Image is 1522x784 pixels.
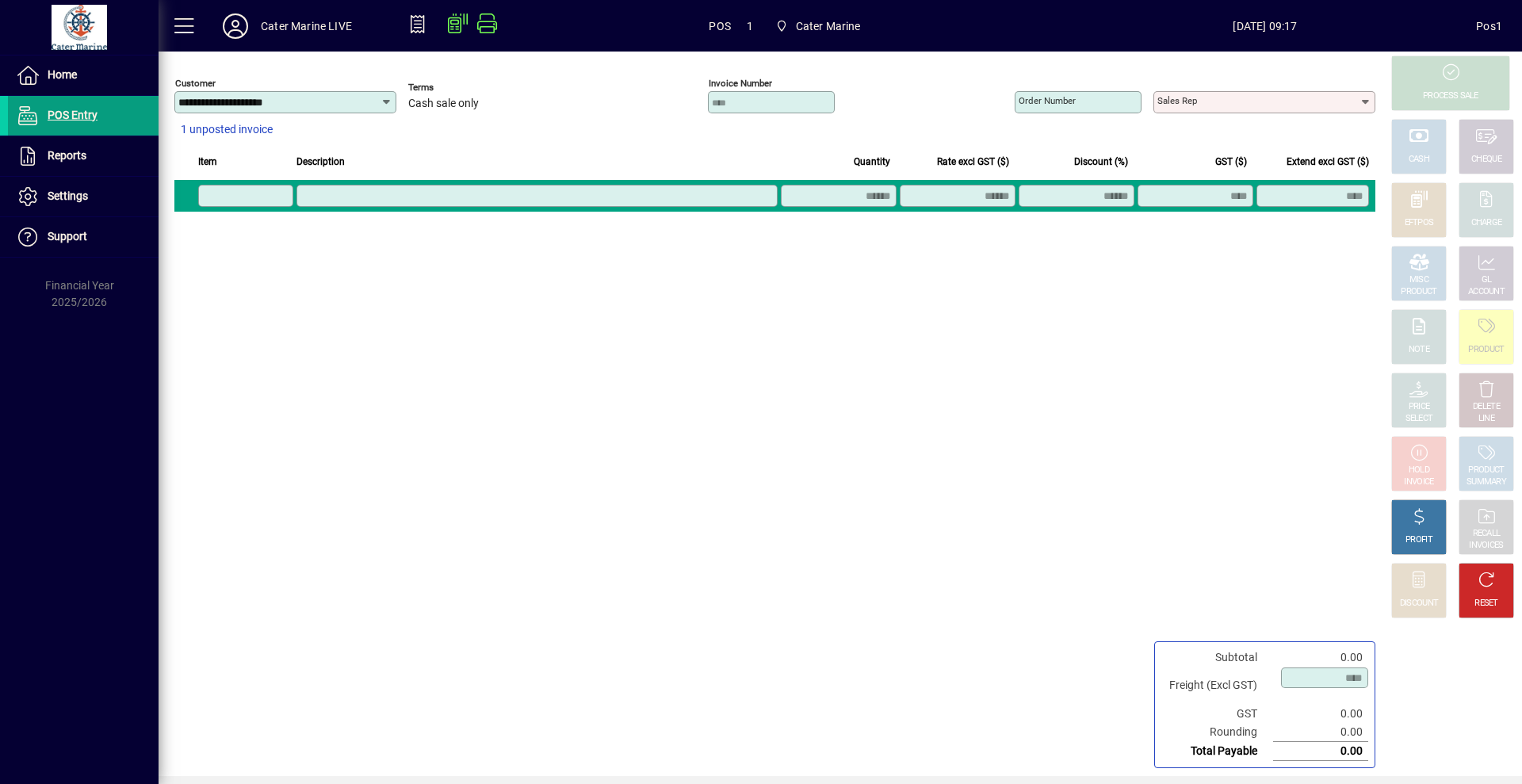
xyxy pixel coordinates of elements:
button: 1 unposted invoice [174,116,279,144]
div: CHEQUE [1471,154,1501,166]
span: Reports [48,149,86,162]
a: Home [8,55,159,95]
td: 0.00 [1273,723,1368,742]
span: Extend excl GST ($) [1287,153,1369,170]
div: EFTPOS [1405,217,1434,229]
mat-label: Invoice number [709,78,772,89]
span: Settings [48,189,88,202]
span: GST ($) [1215,153,1247,170]
button: Profile [210,12,261,40]
div: PRODUCT [1468,465,1504,476]
mat-label: Sales rep [1157,95,1197,106]
span: Description [296,153,345,170]
div: GL [1482,274,1492,286]
div: NOTE [1409,344,1429,356]
div: Cater Marine LIVE [261,13,352,39]
div: DELETE [1473,401,1500,413]
span: Cash sale only [408,98,479,110]
span: Home [48,68,77,81]
span: Item [198,153,217,170]
td: Freight (Excl GST) [1161,667,1273,705]
div: PRODUCT [1468,344,1504,356]
div: PROCESS SALE [1423,90,1478,102]
td: GST [1161,705,1273,723]
mat-label: Order number [1019,95,1076,106]
div: HOLD [1409,465,1429,476]
span: Rate excl GST ($) [937,153,1009,170]
div: PRODUCT [1401,286,1436,298]
a: Reports [8,136,159,176]
div: RESET [1474,598,1498,610]
span: POS [709,13,731,39]
div: SUMMARY [1467,476,1506,488]
div: ACCOUNT [1468,286,1505,298]
div: MISC [1409,274,1428,286]
span: Terms [408,82,503,93]
mat-label: Customer [175,78,216,89]
span: Discount (%) [1074,153,1128,170]
span: Cater Marine [796,13,861,39]
span: 1 unposted invoice [181,121,273,138]
td: 0.00 [1273,705,1368,723]
td: 0.00 [1273,742,1368,761]
div: INVOICE [1404,476,1433,488]
div: DISCOUNT [1400,598,1438,610]
a: Support [8,217,159,257]
div: RECALL [1473,528,1501,540]
div: PROFIT [1405,534,1432,546]
td: Rounding [1161,723,1273,742]
div: PRICE [1409,401,1430,413]
span: Cater Marine [769,12,867,40]
div: SELECT [1405,413,1433,425]
div: INVOICES [1469,540,1503,552]
div: CASH [1409,154,1429,166]
a: Settings [8,177,159,216]
span: Support [48,230,87,243]
span: POS Entry [48,109,98,121]
td: Total Payable [1161,742,1273,761]
td: 0.00 [1273,648,1368,667]
td: Subtotal [1161,648,1273,667]
div: CHARGE [1471,217,1502,229]
span: [DATE] 09:17 [1054,13,1477,39]
div: Pos1 [1476,13,1502,39]
span: Quantity [854,153,890,170]
span: 1 [747,13,753,39]
div: LINE [1478,413,1494,425]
